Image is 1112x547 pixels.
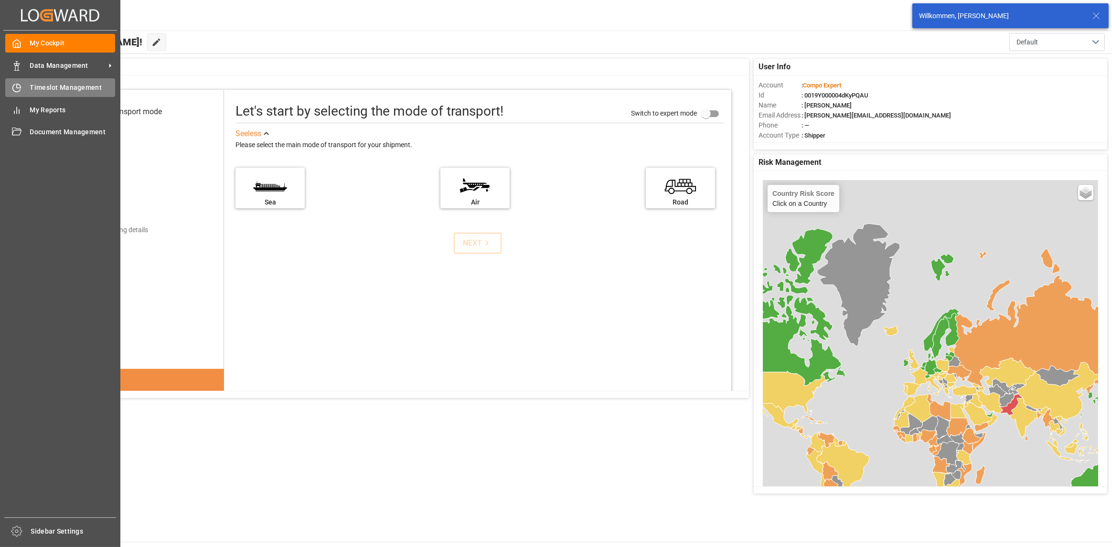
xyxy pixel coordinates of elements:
div: Air [445,197,505,207]
div: NEXT [463,237,492,249]
div: Click on a Country [772,190,834,207]
span: User Info [759,61,791,73]
span: Phone [759,120,802,130]
span: : [802,82,841,89]
div: See less [235,128,261,139]
span: Switch to expert mode [631,109,697,117]
div: Road [651,197,710,207]
span: : 0019Y000004dKyPQAU [802,92,868,99]
span: Document Management [30,127,116,137]
span: Default [1016,37,1038,47]
a: My Cockpit [5,34,115,53]
span: : — [802,122,809,129]
span: Id [759,90,802,100]
a: Document Management [5,123,115,141]
a: My Reports [5,100,115,119]
span: Data Management [30,61,106,71]
span: Timeslot Management [30,83,116,93]
span: Email Address [759,110,802,120]
div: Select transport mode [88,106,162,118]
span: Name [759,100,802,110]
span: : Shipper [802,132,825,139]
h4: Country Risk Score [772,190,834,197]
span: Account [759,80,802,90]
span: Account Type [759,130,802,140]
span: My Reports [30,105,116,115]
button: NEXT [454,233,502,254]
span: Compo Expert [803,82,841,89]
span: My Cockpit [30,38,116,48]
a: Timeslot Management [5,78,115,97]
span: Risk Management [759,157,821,168]
div: Sea [240,197,300,207]
span: : [PERSON_NAME][EMAIL_ADDRESS][DOMAIN_NAME] [802,112,951,119]
button: open menu [1009,33,1105,51]
div: Willkommen, [PERSON_NAME] [919,11,1083,21]
span: Sidebar Settings [31,526,117,536]
div: Let's start by selecting the mode of transport! [235,101,503,121]
a: Layers [1078,185,1093,200]
span: Hello [PERSON_NAME]! [40,33,142,51]
span: : [PERSON_NAME] [802,102,852,109]
div: Please select the main mode of transport for your shipment. [235,139,725,151]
